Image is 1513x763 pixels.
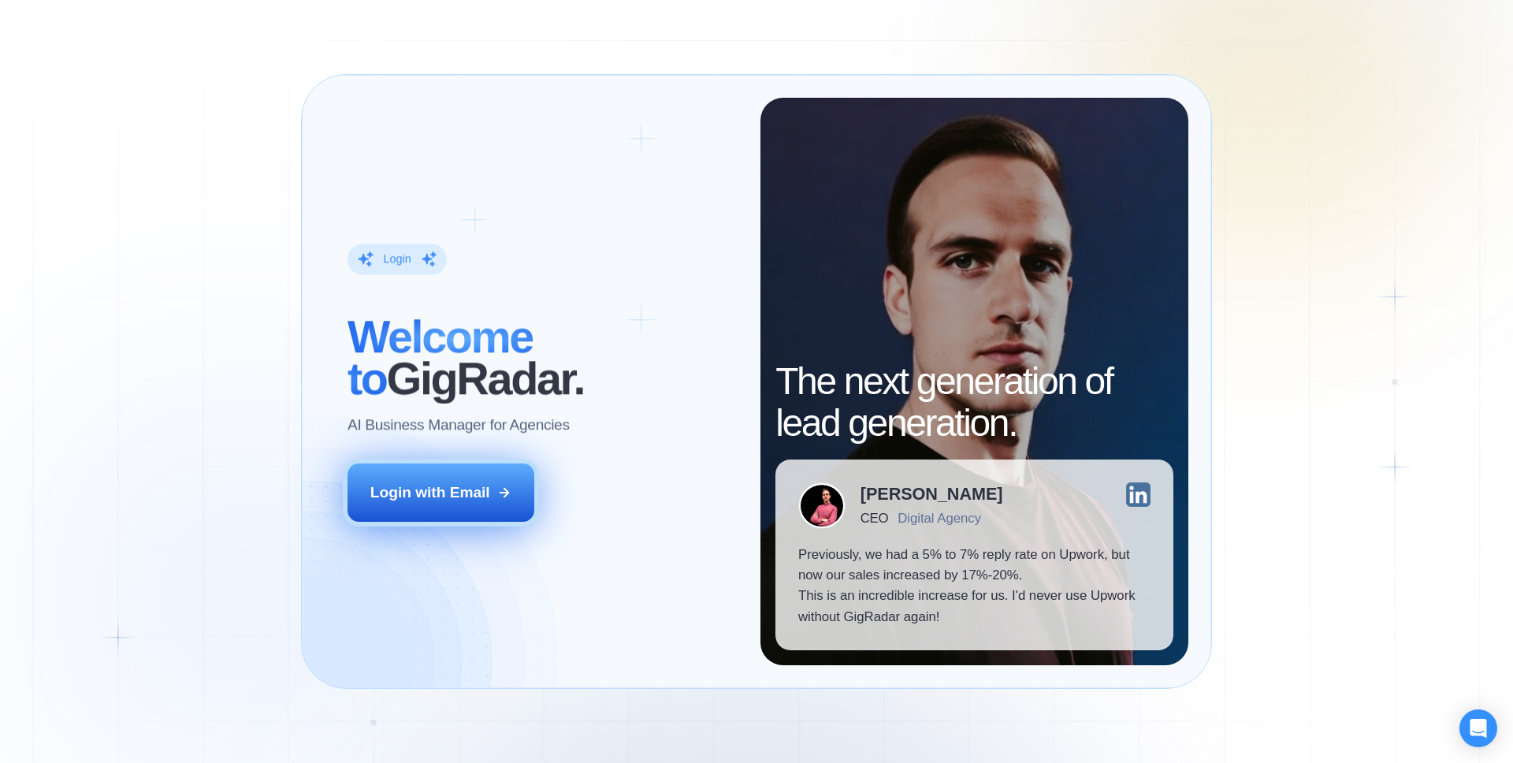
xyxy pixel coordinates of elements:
[898,511,981,526] div: Digital Agency
[383,251,411,266] div: Login
[861,511,888,526] div: CEO
[861,486,1003,503] div: [PERSON_NAME]
[370,482,490,503] div: Login with Email
[348,311,533,404] span: Welcome to
[348,463,535,522] button: Login with Email
[775,361,1173,445] h2: The next generation of lead generation.
[348,415,570,435] p: AI Business Manager for Agencies
[1459,709,1497,747] div: Open Intercom Messenger
[348,316,738,400] h2: ‍ GigRadar.
[798,545,1151,628] p: Previously, we had a 5% to 7% reply rate on Upwork, but now our sales increased by 17%-20%. This ...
